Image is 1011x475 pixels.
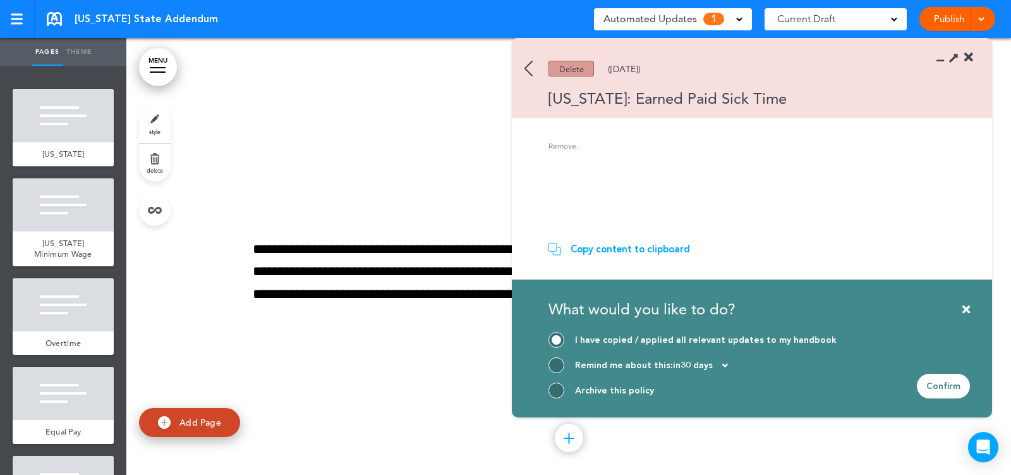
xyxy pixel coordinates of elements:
[548,243,561,256] img: copy.svg
[929,7,969,31] a: Publish
[158,416,171,429] img: add.svg
[34,238,92,260] span: [US_STATE] Minimum Wage
[777,10,835,28] span: Current Draft
[548,299,970,332] div: What would you like to do?
[575,359,673,371] span: Remind me about this:
[139,48,177,86] a: MENU
[139,144,171,182] a: delete
[45,338,81,349] span: Overtime
[603,10,697,28] span: Automated Updates
[917,374,970,398] div: Confirm
[524,61,533,77] img: back.svg
[575,385,654,397] div: Archive this policy
[548,61,594,77] div: Delete
[139,408,240,438] a: Add Page
[147,166,163,174] span: delete
[681,361,713,370] span: 30 days
[968,432,998,462] div: Open Intercom Messenger
[179,417,221,428] span: Add Page
[13,331,114,355] a: Overtime
[139,105,171,143] a: style
[149,128,160,135] span: style
[575,334,837,346] div: I have copied / applied all relevant updates to my handbook
[608,65,641,73] div: ([DATE])
[13,420,114,444] a: Equal Pay
[63,38,95,66] a: Theme
[45,426,82,437] span: Equal Pay
[13,231,114,266] a: [US_STATE] Minimum Wage
[32,38,63,66] a: Pages
[548,140,959,152] p: Remove.
[75,12,218,26] span: [US_STATE] State Addendum
[42,149,85,159] span: [US_STATE]
[703,13,724,25] span: 1
[673,361,728,370] div: in
[13,142,114,166] a: [US_STATE]
[512,88,955,109] div: [US_STATE]: Earned Paid Sick Time
[571,243,690,256] div: Copy content to clipboard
